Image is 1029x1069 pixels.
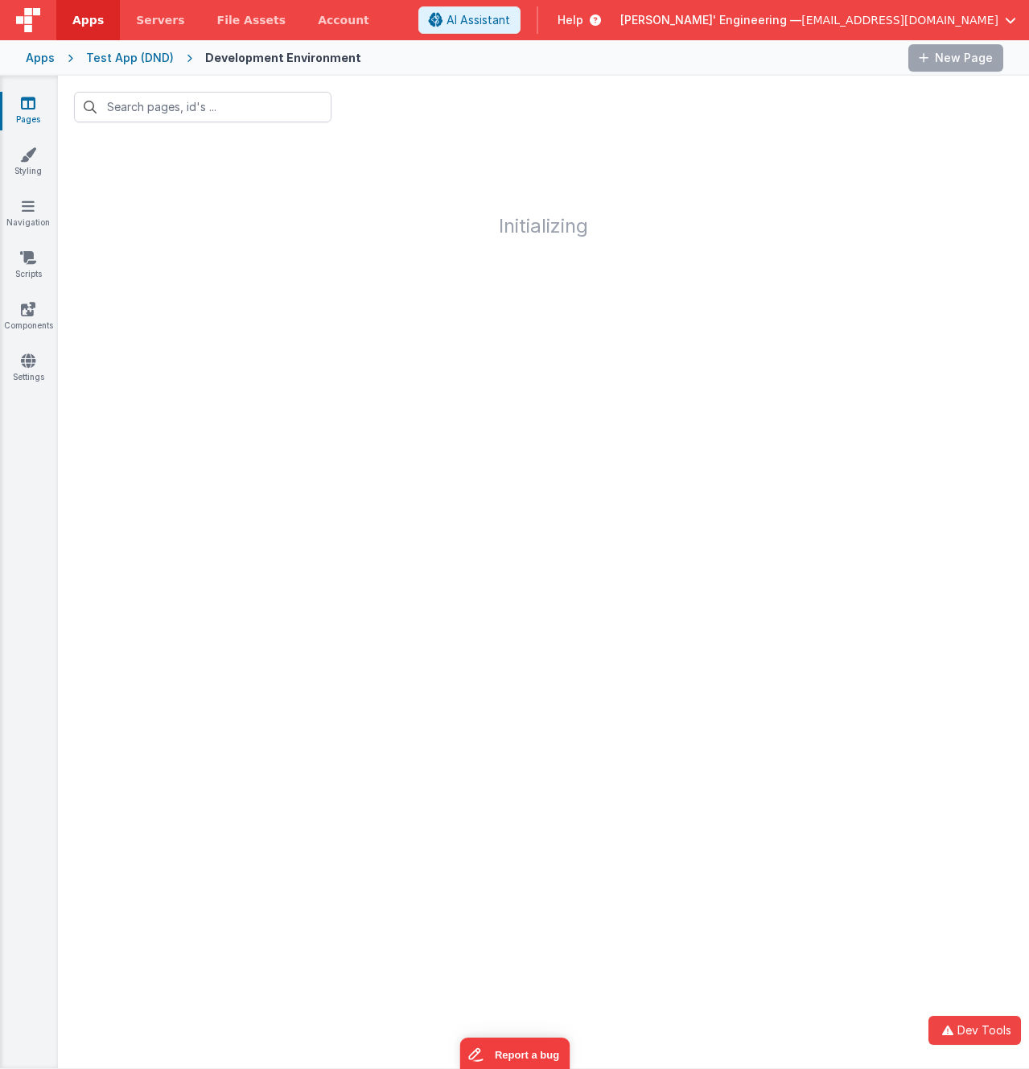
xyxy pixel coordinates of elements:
h1: Initializing [58,138,1029,237]
span: [PERSON_NAME]' Engineering — [620,12,801,28]
span: Servers [136,12,184,28]
button: [PERSON_NAME]' Engineering — [EMAIL_ADDRESS][DOMAIN_NAME] [620,12,1016,28]
span: AI Assistant [447,12,510,28]
span: File Assets [217,12,286,28]
span: Help [558,12,583,28]
span: [EMAIL_ADDRESS][DOMAIN_NAME] [801,12,998,28]
input: Search pages, id's ... [74,92,331,122]
button: New Page [908,44,1003,72]
span: Apps [72,12,104,28]
div: Test App (DND) [86,50,174,66]
button: AI Assistant [418,6,521,34]
button: Dev Tools [928,1016,1021,1045]
div: Apps [26,50,55,66]
div: Development Environment [205,50,361,66]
